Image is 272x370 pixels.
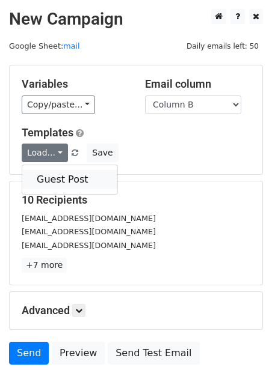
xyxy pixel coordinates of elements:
[63,41,79,50] a: mail
[22,170,117,189] a: Guest Post
[22,144,68,162] a: Load...
[22,227,156,236] small: [EMAIL_ADDRESS][DOMAIN_NAME]
[52,342,105,365] a: Preview
[22,96,95,114] a: Copy/paste...
[22,214,156,223] small: [EMAIL_ADDRESS][DOMAIN_NAME]
[182,40,263,53] span: Daily emails left: 50
[22,77,127,91] h5: Variables
[22,241,156,250] small: [EMAIL_ADDRESS][DOMAIN_NAME]
[22,258,67,273] a: +7 more
[108,342,199,365] a: Send Test Email
[9,9,263,29] h2: New Campaign
[22,126,73,139] a: Templates
[145,77,250,91] h5: Email column
[9,41,80,50] small: Google Sheet:
[22,304,250,317] h5: Advanced
[87,144,118,162] button: Save
[22,193,250,207] h5: 10 Recipients
[9,342,49,365] a: Send
[182,41,263,50] a: Daily emails left: 50
[212,312,272,370] iframe: Chat Widget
